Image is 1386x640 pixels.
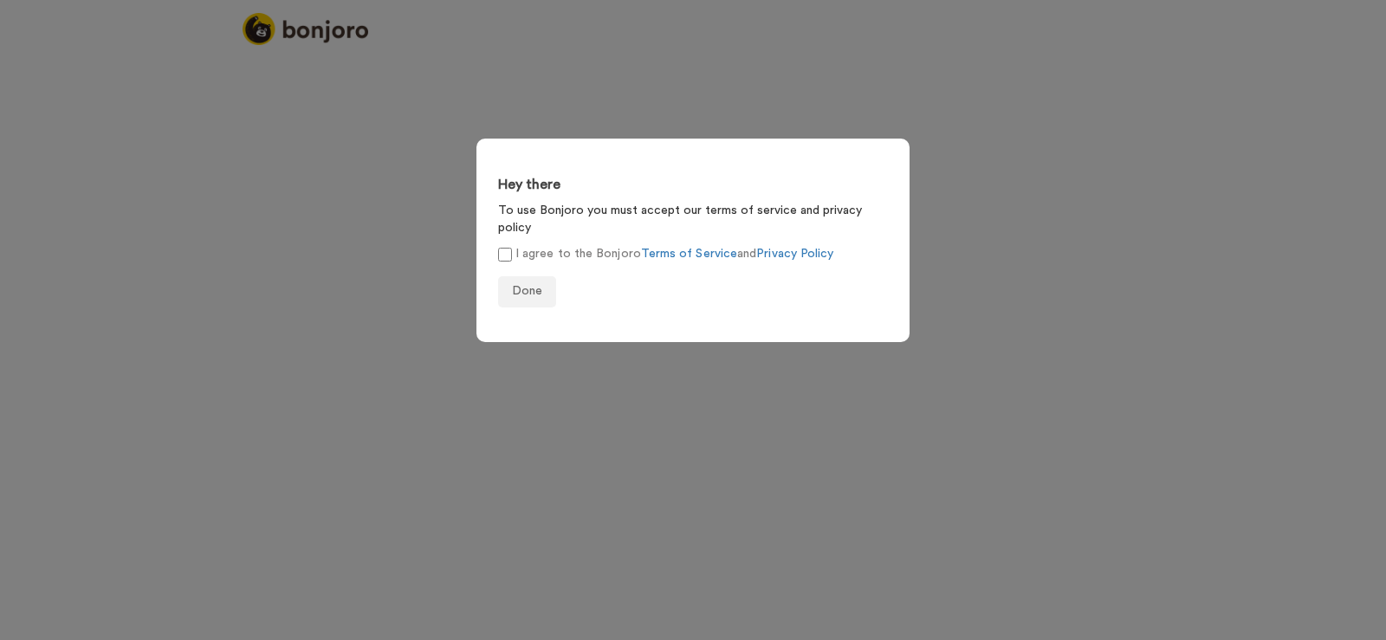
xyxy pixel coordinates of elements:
[498,178,888,193] h3: Hey there
[498,245,833,263] label: I agree to the Bonjoro and
[641,248,737,260] a: Terms of Service
[498,202,888,236] p: To use Bonjoro you must accept our terms of service and privacy policy
[498,276,556,307] button: Done
[498,248,512,262] input: I agree to the BonjoroTerms of ServiceandPrivacy Policy
[512,285,542,297] span: Done
[756,248,833,260] a: Privacy Policy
